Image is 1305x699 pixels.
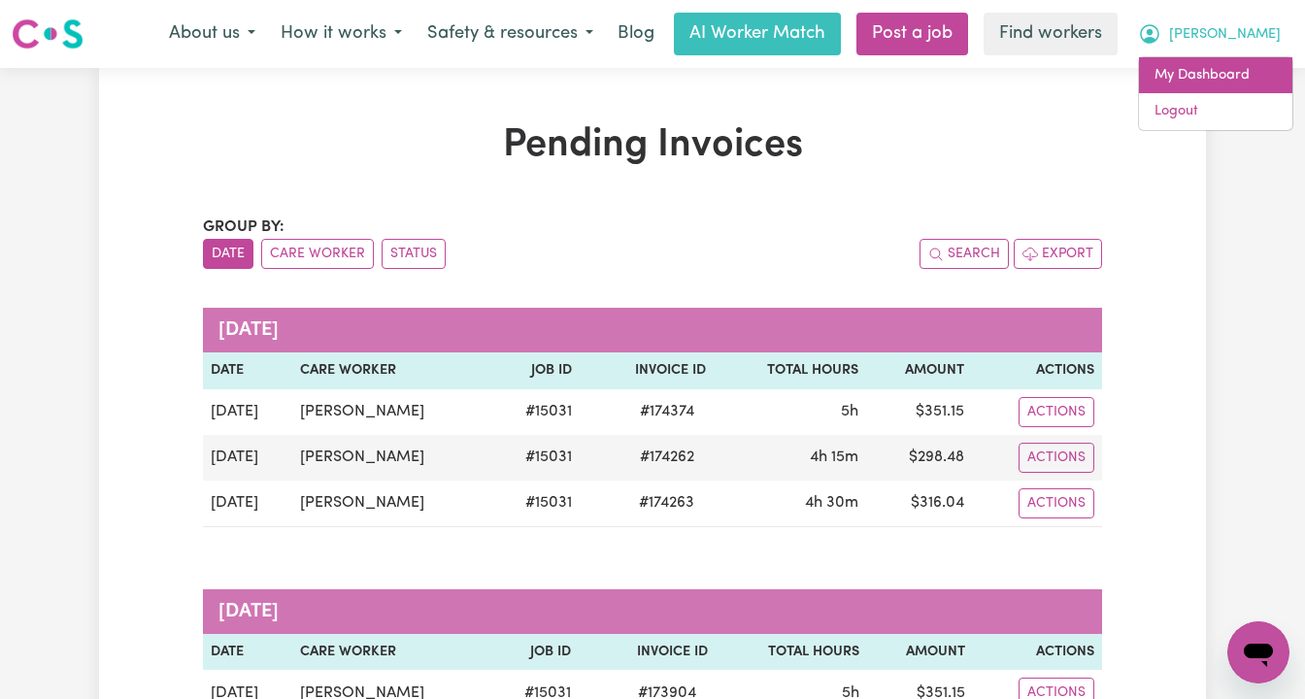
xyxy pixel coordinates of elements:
caption: [DATE] [203,308,1102,352]
td: [DATE] [203,481,292,527]
h1: Pending Invoices [203,122,1102,169]
div: My Account [1138,56,1293,131]
button: Actions [1019,443,1094,473]
th: Actions [972,352,1102,389]
td: # 15031 [491,481,580,527]
a: Logout [1139,93,1292,130]
th: Job ID [491,352,580,389]
button: Export [1014,239,1102,269]
td: [PERSON_NAME] [292,435,491,481]
a: Post a job [856,13,968,55]
td: $ 351.15 [866,389,973,435]
th: Job ID [490,634,579,671]
button: Search [920,239,1009,269]
button: Actions [1019,397,1094,427]
th: Amount [867,634,973,671]
td: # 15031 [491,435,580,481]
td: [PERSON_NAME] [292,389,491,435]
a: My Dashboard [1139,57,1292,94]
th: Date [203,634,292,671]
th: Invoice ID [580,352,714,389]
button: sort invoices by paid status [382,239,446,269]
span: 4 hours 15 minutes [810,449,858,465]
td: [DATE] [203,389,292,435]
span: [PERSON_NAME] [1169,24,1281,46]
span: 4 hours 30 minutes [805,495,858,511]
button: Safety & resources [415,14,606,54]
th: Invoice ID [579,634,717,671]
td: [PERSON_NAME] [292,481,491,527]
a: Careseekers logo [12,12,84,56]
iframe: Button to launch messaging window [1227,621,1289,683]
button: sort invoices by date [203,239,253,269]
button: My Account [1125,14,1293,54]
a: Find workers [984,13,1118,55]
a: Blog [606,13,666,55]
th: Total Hours [714,352,865,389]
th: Actions [973,634,1102,671]
button: sort invoices by care worker [261,239,374,269]
button: Actions [1019,488,1094,518]
th: Care Worker [292,352,491,389]
span: # 174263 [627,491,706,515]
span: # 174262 [628,446,706,469]
th: Date [203,352,292,389]
td: $ 298.48 [866,435,973,481]
span: 5 hours [841,404,858,419]
td: # 15031 [491,389,580,435]
a: AI Worker Match [674,13,841,55]
button: How it works [268,14,415,54]
th: Care Worker [292,634,490,671]
span: # 174374 [628,400,706,423]
caption: [DATE] [203,589,1102,634]
th: Total Hours [716,634,867,671]
th: Amount [866,352,973,389]
img: Careseekers logo [12,17,84,51]
span: Group by: [203,219,284,235]
button: About us [156,14,268,54]
td: [DATE] [203,435,292,481]
td: $ 316.04 [866,481,973,527]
